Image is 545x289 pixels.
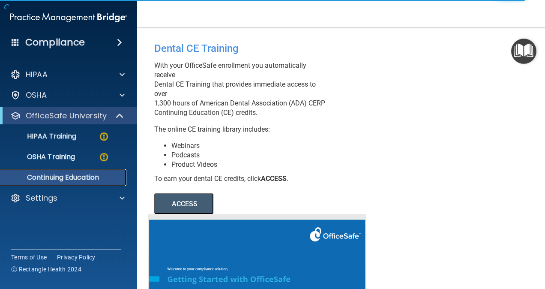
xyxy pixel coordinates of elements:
button: ACCESS [154,193,213,214]
h4: Compliance [25,36,85,48]
li: Podcasts [171,151,328,160]
b: ACCESS [261,175,287,183]
img: warning-circle.0cc9ac19.png [99,131,109,142]
a: HIPAA [10,69,125,80]
a: Terms of Use [11,253,47,262]
a: ACCESS [154,201,389,208]
p: The online CE training library includes: [154,125,328,134]
span: Ⓒ Rectangle Health 2024 [11,265,81,274]
a: Settings [10,193,125,203]
div: Dental CE Training [154,36,328,61]
p: Continuing Education [6,173,123,182]
a: Privacy Policy [57,253,96,262]
iframe: Drift Widget Chat Controller [397,228,535,262]
li: Webinars [171,141,328,151]
p: Settings [26,193,57,203]
a: OfficeSafe University [10,111,124,121]
img: warning-circle.0cc9ac19.png [99,152,109,163]
p: OfficeSafe University [26,111,107,121]
p: HIPAA [26,69,48,80]
p: With your OfficeSafe enrollment you automatically receive Dental CE Training that provides immedi... [154,61,328,117]
p: OSHA [26,90,47,100]
div: To earn your dental CE credits, click . [154,174,328,184]
img: PMB logo [10,9,127,26]
button: Open Resource Center [511,39,536,64]
p: OSHA Training [6,153,75,161]
p: HIPAA Training [6,132,76,141]
li: Product Videos [171,160,328,169]
a: OSHA [10,90,125,100]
